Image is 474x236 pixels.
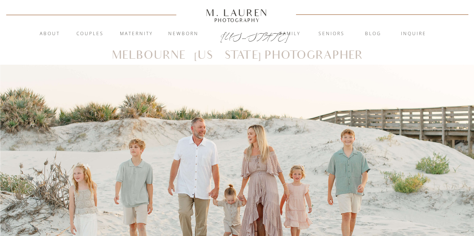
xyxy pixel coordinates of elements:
[270,30,310,38] a: Family
[203,18,272,22] a: Photography
[36,30,64,38] a: About
[353,30,393,38] a: blog
[311,30,352,38] a: Seniors
[100,50,374,61] h1: Melbourne [US_STATE] Photographer
[163,30,204,38] a: Newborn
[184,9,291,17] a: M. Lauren
[220,31,254,40] a: [US_STATE]
[116,30,157,38] a: Maternity
[393,30,434,38] a: inquire
[70,30,111,38] a: Couples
